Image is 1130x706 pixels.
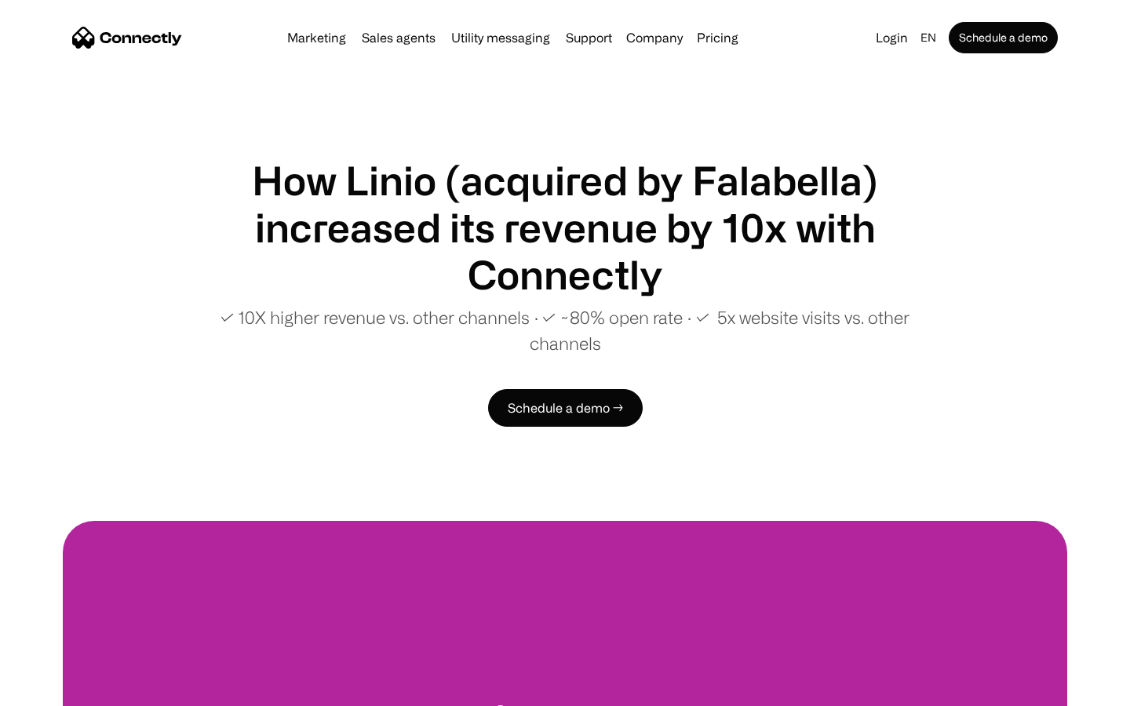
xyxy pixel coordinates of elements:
[691,31,745,44] a: Pricing
[31,679,94,701] ul: Language list
[355,31,442,44] a: Sales agents
[188,304,942,356] p: ✓ 10X higher revenue vs. other channels ∙ ✓ ~80% open rate ∙ ✓ 5x website visits vs. other channels
[626,27,683,49] div: Company
[869,27,914,49] a: Login
[920,27,936,49] div: en
[445,31,556,44] a: Utility messaging
[949,22,1058,53] a: Schedule a demo
[188,157,942,298] h1: How Linio (acquired by Falabella) increased its revenue by 10x with Connectly
[488,389,643,427] a: Schedule a demo →
[560,31,618,44] a: Support
[281,31,352,44] a: Marketing
[16,677,94,701] aside: Language selected: English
